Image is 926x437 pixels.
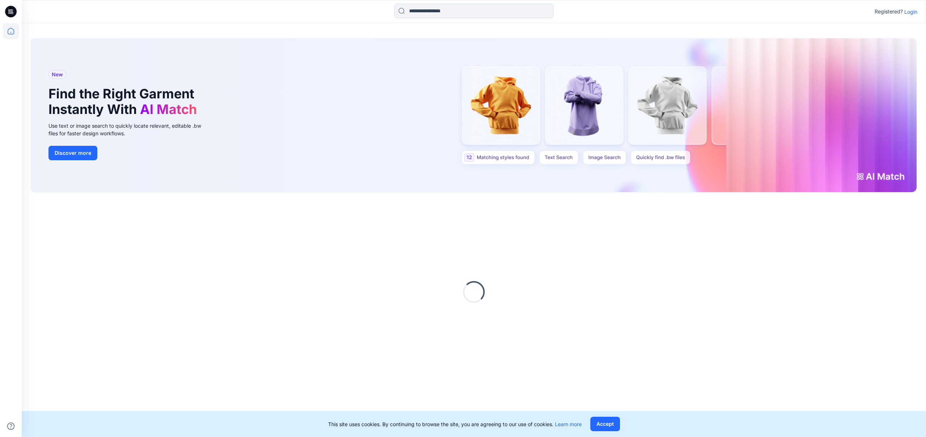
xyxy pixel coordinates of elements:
[52,70,63,79] span: New
[904,8,917,16] p: Login
[48,86,200,117] h1: Find the Right Garment Instantly With
[48,146,97,160] button: Discover more
[48,122,211,137] div: Use text or image search to quickly locate relevant, editable .bw files for faster design workflows.
[590,417,620,431] button: Accept
[555,421,582,427] a: Learn more
[875,7,903,16] p: Registered?
[140,101,197,117] span: AI Match
[328,420,582,428] p: This site uses cookies. By continuing to browse the site, you are agreeing to our use of cookies.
